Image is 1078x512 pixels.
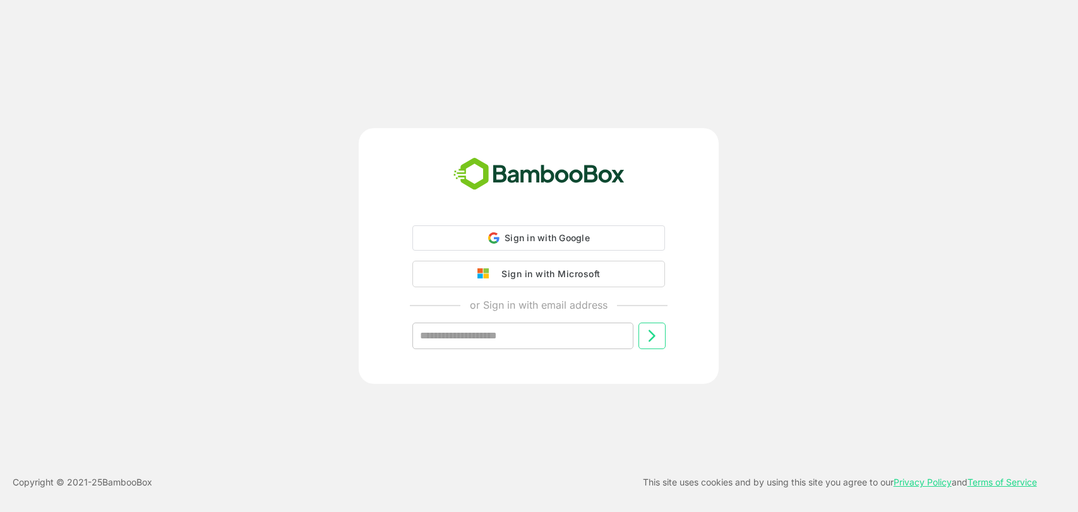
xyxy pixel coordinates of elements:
[412,261,665,287] button: Sign in with Microsoft
[495,266,600,282] div: Sign in with Microsoft
[643,475,1037,490] p: This site uses cookies and by using this site you agree to our and
[894,477,952,487] a: Privacy Policy
[967,477,1037,487] a: Terms of Service
[446,153,632,195] img: bamboobox
[412,225,665,251] div: Sign in with Google
[505,232,590,243] span: Sign in with Google
[13,475,152,490] p: Copyright © 2021- 25 BambooBox
[470,297,608,313] p: or Sign in with email address
[477,268,495,280] img: google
